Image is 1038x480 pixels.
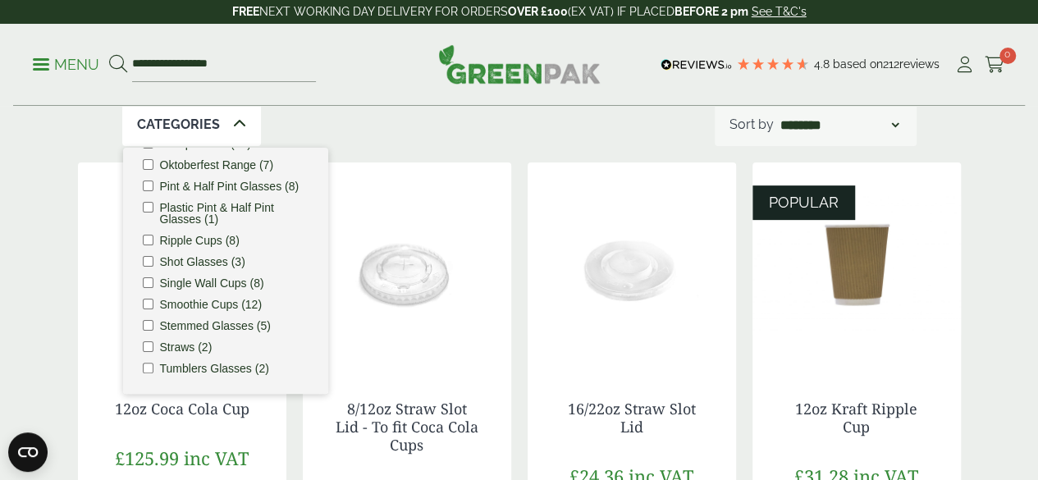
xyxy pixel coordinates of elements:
label: Straws (2) [160,341,213,353]
p: Categories [137,115,220,135]
span: 4.8 [814,57,833,71]
label: Shot Glasses (3) [160,256,245,267]
a: 0 [985,53,1005,77]
i: My Account [954,57,975,73]
img: 16/22oz Straw Slot Coke Cup lid [528,162,736,368]
label: Smoothie Cups (12) [160,299,263,310]
a: 16/22oz Straw Slot Lid [568,399,696,437]
label: In-cup Drinks (10) [160,138,251,149]
img: REVIEWS.io [661,59,732,71]
a: 12oz Coca Cola Cup [115,399,249,418]
img: 12oz Kraft Ripple Cup-0 [752,162,961,368]
img: GreenPak Supplies [438,44,601,84]
label: Tumblers Glasses (2) [160,363,269,374]
p: Sort by [729,115,774,135]
a: See T&C's [752,5,807,18]
a: Menu [33,55,99,71]
label: Single Wall Cups (8) [160,277,264,289]
img: 12oz straw slot coke cup lid [303,162,511,368]
span: reviews [899,57,940,71]
label: Pint & Half Pint Glasses (8) [160,181,300,192]
label: Oktoberfest Range (7) [160,159,274,171]
span: £125.99 [115,446,179,470]
div: 4.79 Stars [736,57,810,71]
label: Stemmed Glasses (5) [160,320,271,331]
img: 12oz Coca Cola Cup with coke [78,162,286,368]
span: 0 [999,48,1016,64]
span: POPULAR [769,194,839,211]
span: Based on [833,57,883,71]
button: Open CMP widget [8,432,48,472]
a: 8/12oz Straw Slot Lid - To fit Coca Cola Cups [336,399,478,454]
strong: BEFORE 2 pm [674,5,748,18]
span: 212 [883,57,899,71]
strong: OVER £100 [508,5,568,18]
a: 12oz Kraft Ripple Cup [795,399,917,437]
label: Ripple Cups (8) [160,235,240,246]
span: inc VAT [184,446,249,470]
label: Plastic Pint & Half Pint Glasses (1) [160,202,309,225]
select: Shop order [777,115,902,135]
p: Menu [33,55,99,75]
strong: FREE [232,5,259,18]
i: Cart [985,57,1005,73]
